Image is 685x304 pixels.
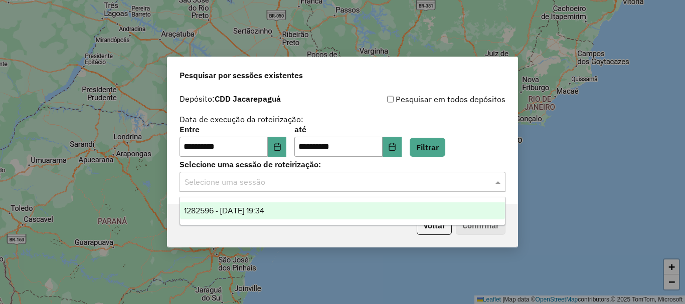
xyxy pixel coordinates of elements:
[383,137,402,157] button: Choose Date
[410,138,445,157] button: Filtrar
[180,113,303,125] label: Data de execução da roteirização:
[215,94,281,104] strong: CDD Jacarepaguá
[268,137,287,157] button: Choose Date
[294,123,401,135] label: até
[184,206,264,215] span: 1282596 - [DATE] 19:34
[180,123,286,135] label: Entre
[180,197,505,225] ng-dropdown-panel: Options list
[417,216,452,235] button: Voltar
[342,93,505,105] div: Pesquisar em todos depósitos
[180,93,281,105] label: Depósito:
[180,158,505,170] label: Selecione uma sessão de roteirização:
[180,69,303,81] span: Pesquisar por sessões existentes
